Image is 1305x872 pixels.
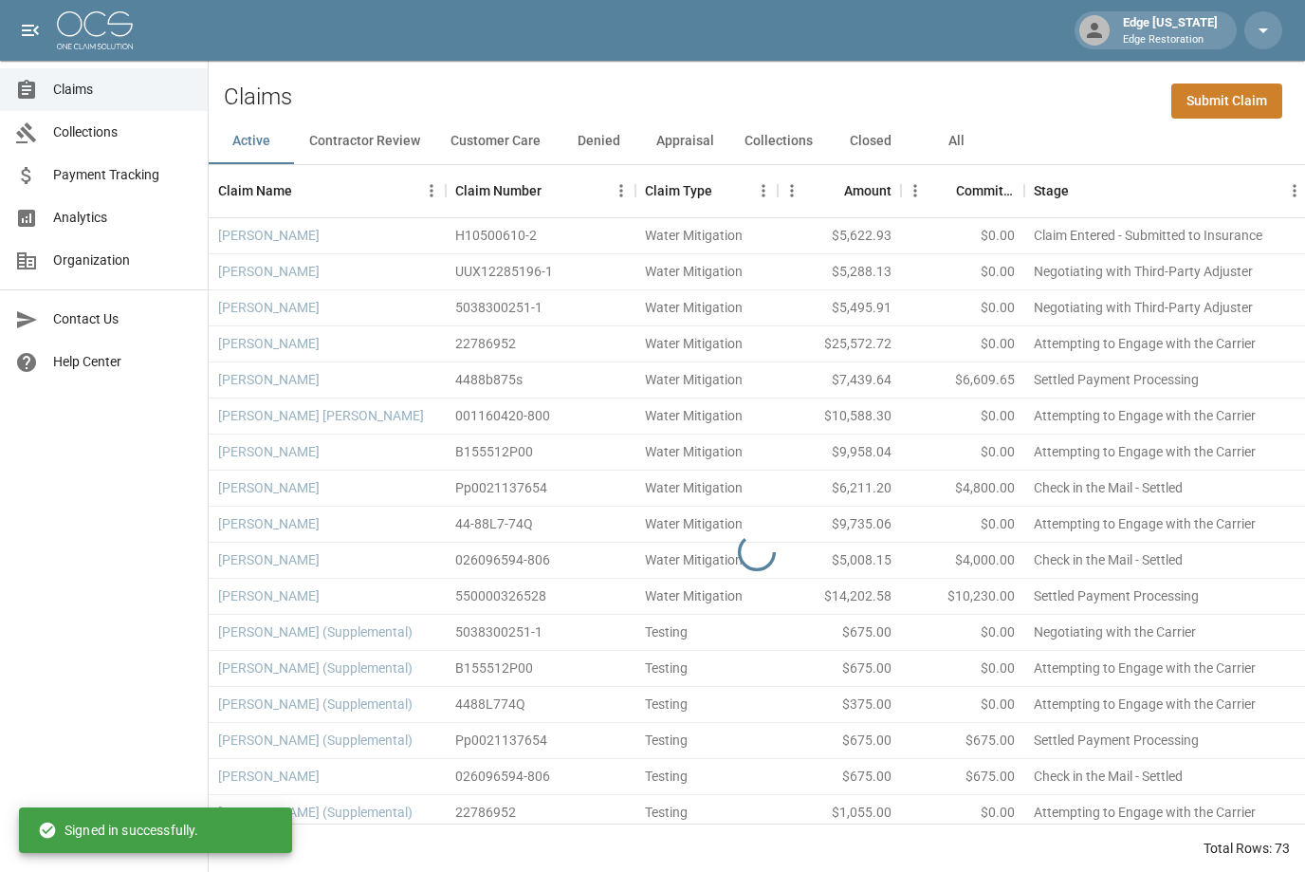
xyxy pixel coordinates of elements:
[778,176,806,205] button: Menu
[1115,13,1225,47] div: Edge [US_STATE]
[294,119,435,164] button: Contractor Review
[53,80,193,100] span: Claims
[1069,177,1095,204] button: Sort
[292,177,319,204] button: Sort
[209,119,294,164] button: Active
[1123,32,1218,48] p: Edge Restoration
[635,164,778,217] div: Claim Type
[53,352,193,372] span: Help Center
[1034,164,1069,217] div: Stage
[11,11,49,49] button: open drawer
[57,11,133,49] img: ocs-logo-white-transparent.png
[224,83,292,111] h2: Claims
[929,177,956,204] button: Sort
[749,176,778,205] button: Menu
[607,176,635,205] button: Menu
[209,164,446,217] div: Claim Name
[1171,83,1282,119] a: Submit Claim
[729,119,828,164] button: Collections
[53,250,193,270] span: Organization
[455,164,542,217] div: Claim Number
[53,165,193,185] span: Payment Tracking
[844,164,891,217] div: Amount
[778,164,901,217] div: Amount
[446,164,635,217] div: Claim Number
[641,119,729,164] button: Appraisal
[417,176,446,205] button: Menu
[218,164,292,217] div: Claim Name
[828,119,913,164] button: Closed
[712,177,739,204] button: Sort
[556,119,641,164] button: Denied
[901,164,1024,217] div: Committed Amount
[38,813,198,847] div: Signed in successfully.
[53,309,193,329] span: Contact Us
[435,119,556,164] button: Customer Care
[209,119,1305,164] div: dynamic tabs
[645,164,712,217] div: Claim Type
[818,177,844,204] button: Sort
[901,176,929,205] button: Menu
[53,208,193,228] span: Analytics
[542,177,568,204] button: Sort
[956,164,1015,217] div: Committed Amount
[53,122,193,142] span: Collections
[913,119,999,164] button: All
[1204,839,1290,858] div: Total Rows: 73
